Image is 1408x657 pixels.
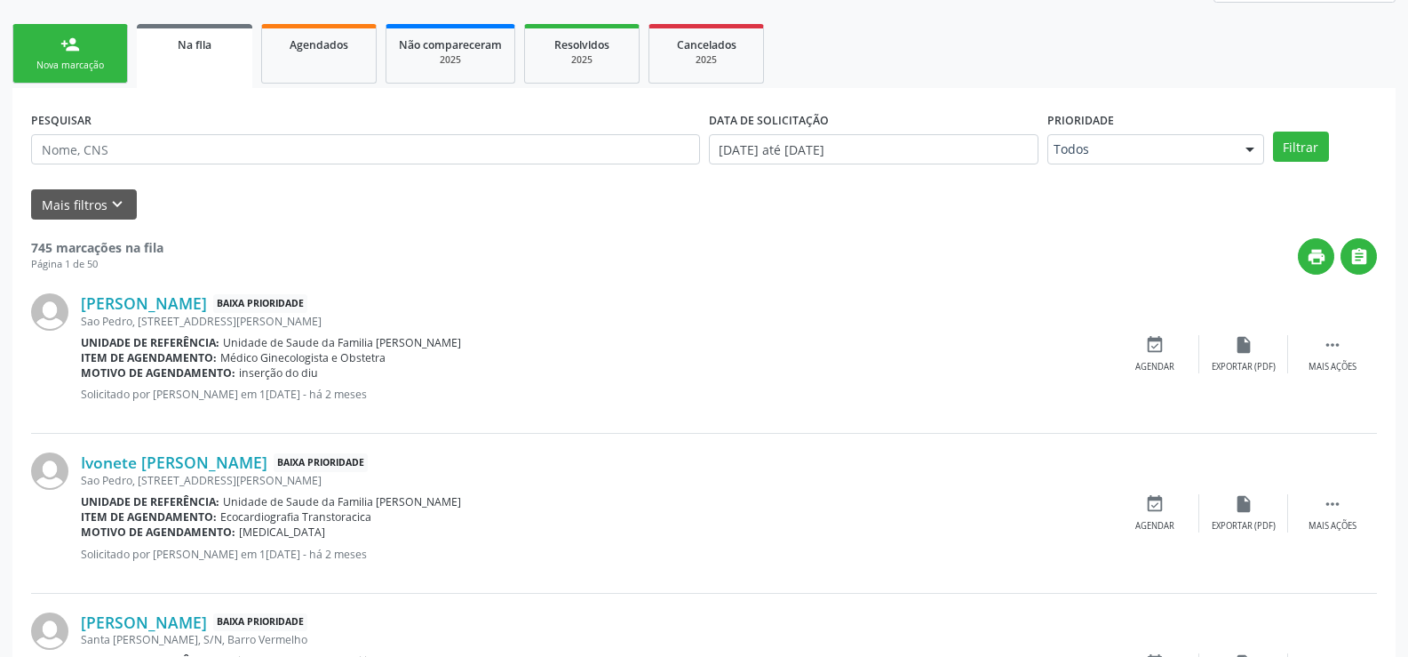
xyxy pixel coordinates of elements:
[223,335,461,350] span: Unidade de Saude da Familia [PERSON_NAME]
[1212,520,1276,533] div: Exportar (PDF)
[662,53,751,67] div: 2025
[223,494,461,509] span: Unidade de Saude da Familia [PERSON_NAME]
[81,613,207,632] a: [PERSON_NAME]
[81,314,1110,329] div: Sao Pedro, [STREET_ADDRESS][PERSON_NAME]
[1298,238,1334,275] button: print
[220,350,386,365] span: Médico Ginecologista e Obstetra
[1349,247,1369,267] i: 
[31,239,163,256] strong: 745 marcações na fila
[399,53,502,67] div: 2025
[81,632,1110,647] div: Santa [PERSON_NAME], S/N, Barro Vermelho
[81,509,217,525] b: Item de agendamento:
[107,195,127,214] i: keyboard_arrow_down
[31,107,91,134] label: PESQUISAR
[31,257,163,272] div: Página 1 de 50
[1047,107,1114,134] label: Prioridade
[81,387,1110,402] p: Solicitado por [PERSON_NAME] em 1[DATE] - há 2 meses
[31,453,68,490] img: img
[81,453,267,472] a: Ivonete [PERSON_NAME]
[60,35,80,54] div: person_add
[26,59,115,72] div: Nova marcação
[81,473,1110,488] div: Sao Pedro, [STREET_ADDRESS][PERSON_NAME]
[399,37,502,52] span: Não compareceram
[178,37,211,52] span: Na fila
[1054,140,1228,158] span: Todos
[1135,361,1174,373] div: Agendar
[1323,335,1342,355] i: 
[554,37,609,52] span: Resolvidos
[213,294,307,313] span: Baixa Prioridade
[1212,361,1276,373] div: Exportar (PDF)
[1234,494,1253,514] i: insert_drive_file
[81,547,1110,562] p: Solicitado por [PERSON_NAME] em 1[DATE] - há 2 meses
[81,494,219,509] b: Unidade de referência:
[1234,335,1253,355] i: insert_drive_file
[1309,520,1356,533] div: Mais ações
[31,293,68,331] img: img
[239,525,325,540] span: [MEDICAL_DATA]
[220,509,371,525] span: Ecocardiografia Transtoracica
[290,37,348,52] span: Agendados
[81,350,217,365] b: Item de agendamento:
[31,613,68,650] img: img
[1323,494,1342,514] i: 
[537,53,626,67] div: 2025
[81,525,235,540] b: Motivo de agendamento:
[1340,238,1377,275] button: 
[81,335,219,350] b: Unidade de referência:
[81,293,207,313] a: [PERSON_NAME]
[239,365,318,381] span: inserção do diu
[213,613,307,632] span: Baixa Prioridade
[81,365,235,381] b: Motivo de agendamento:
[677,37,736,52] span: Cancelados
[709,107,829,134] label: DATA DE SOLICITAÇÃO
[1273,132,1329,162] button: Filtrar
[1309,361,1356,373] div: Mais ações
[1135,520,1174,533] div: Agendar
[1145,494,1165,514] i: event_available
[709,134,1038,164] input: Selecione um intervalo
[1307,247,1326,267] i: print
[274,453,368,472] span: Baixa Prioridade
[31,189,137,220] button: Mais filtroskeyboard_arrow_down
[1145,335,1165,355] i: event_available
[31,134,700,164] input: Nome, CNS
